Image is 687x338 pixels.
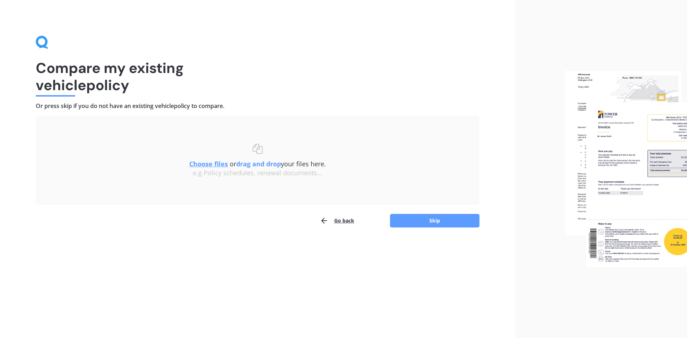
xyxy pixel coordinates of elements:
[71,45,77,51] img: tab_keywords_by_traffic_grey.svg
[50,169,465,177] div: e.g Policy schedules, renewal documents...
[320,214,354,228] button: Go back
[236,160,281,168] b: drag and drop
[189,160,228,168] u: Choose files
[79,46,121,50] div: Keywords by Traffic
[565,71,687,268] img: files.webp
[19,45,25,51] img: tab_domain_overview_orange.svg
[19,19,79,24] div: Domain: [DOMAIN_NAME]
[189,160,326,168] span: or your files here.
[11,19,17,24] img: website_grey.svg
[36,102,479,110] h4: Or press skip if you do not have an existing vehicle policy to compare.
[20,11,35,17] div: v 4.0.25
[27,46,64,50] div: Domain Overview
[11,11,17,17] img: logo_orange.svg
[390,214,479,227] button: Skip
[36,59,479,94] h1: Compare my existing vehicle policy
